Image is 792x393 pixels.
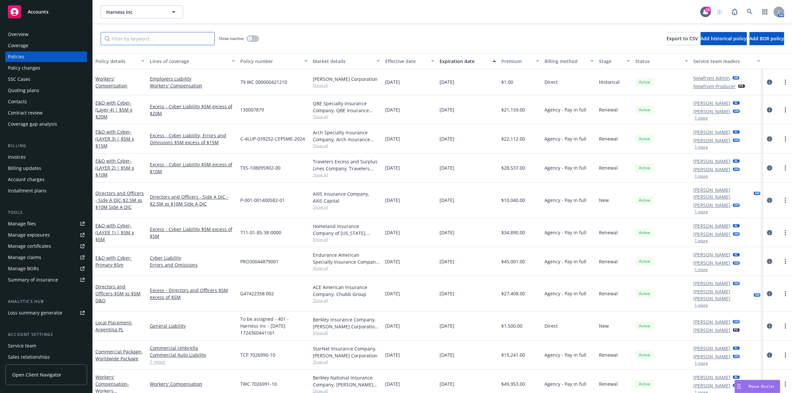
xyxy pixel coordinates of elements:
a: more [781,229,789,237]
a: Coverage [5,40,87,51]
div: StarNet Insurance Company, [PERSON_NAME] Corporation [313,345,380,359]
span: Show all [313,330,380,336]
span: Agency - Pay in full [544,380,586,387]
span: P-001-001400582-01 [240,197,285,204]
span: Agency - Pay in full [544,258,586,265]
a: Cyber Liability [150,254,235,261]
div: Analytics hub [5,298,87,305]
div: AXIS Insurance Company, AXIS Capital [313,190,380,204]
a: more [781,78,789,86]
span: Harness Inc [106,9,163,16]
div: Berkley Insurance Company, [PERSON_NAME] Corporation, Berkley Technology Underwriters (Internatio... [313,316,380,330]
span: - (LAYER 3) | $5M x $15M [95,129,134,149]
div: Manage certificates [8,241,51,251]
a: circleInformation [766,164,774,172]
div: Billing method [544,58,586,65]
div: Manage exposures [8,230,50,240]
a: [PERSON_NAME] [693,202,730,209]
span: Active [638,79,651,85]
span: Renewal [599,164,618,171]
button: 1 more [695,361,708,365]
a: Contacts [5,96,87,107]
a: 7 more [150,358,235,365]
span: TCP 7026990-10 [240,351,275,358]
a: [PERSON_NAME] [693,108,730,115]
a: Commercial Package [95,348,143,362]
div: Billing [5,143,87,149]
a: more [781,164,789,172]
span: PRO30044879001 [240,258,279,265]
span: $1.00 [501,79,513,85]
a: Employers Liability [150,75,235,82]
div: Effective date [385,58,427,65]
span: [DATE] [440,135,454,142]
button: Market details [310,53,383,69]
div: [PERSON_NAME] Corporation [313,76,380,82]
div: Policy number [240,58,300,65]
div: Contacts [8,96,27,107]
span: $45,001.00 [501,258,525,265]
span: Active [638,323,651,329]
div: Manage BORs [8,263,39,274]
div: Policies [8,51,24,62]
a: Commercial Umbrella [150,344,235,351]
span: [DATE] [440,258,454,265]
button: Premium [499,53,542,69]
span: - Worldwide Package [95,348,143,362]
button: Service team leaders [691,53,763,69]
div: Market details [313,58,373,65]
button: Policy number [238,53,310,69]
span: [DATE] [440,351,454,358]
a: Excess - Cyber Liability $5M excess of $20M [150,103,235,117]
button: Effective date [382,53,437,69]
a: General Liability [150,322,235,329]
a: [PERSON_NAME] [693,158,730,165]
div: Installment plans [8,185,47,196]
span: [DATE] [385,351,400,358]
a: Installment plans [5,185,87,196]
a: Overview [5,29,87,40]
a: Local Placement [95,319,133,333]
button: Add BOR policy [749,32,784,45]
div: Premium [501,58,532,65]
div: SSC Cases [8,74,30,84]
button: Status [633,53,691,69]
span: New [599,322,609,329]
span: Show inactive [219,36,244,41]
a: Excess - Cyber Liability $5M excess of $10M [150,161,235,175]
span: - (Layer 4) | $5M x $20M [95,100,132,120]
div: Sales relationships [8,352,50,362]
span: [DATE] [440,290,454,297]
div: Contract review [8,108,43,118]
div: Account settings [5,331,87,338]
a: Manage certificates [5,241,87,251]
span: Show all [313,359,380,365]
div: Service team [8,341,36,351]
input: Filter by keyword... [101,32,215,45]
div: Travelers Excess and Surplus Lines Company, Travelers Insurance, Corvus Insurance (Travelers) [313,158,380,172]
a: Commercial Auto Liability [150,351,235,358]
a: Policy changes [5,63,87,73]
a: Loss summary generator [5,308,87,318]
span: Renewal [599,380,618,387]
span: Manage exposures [5,230,87,240]
span: [DATE] [440,229,454,236]
a: circleInformation [766,106,774,114]
a: circleInformation [766,135,774,143]
span: $21,159.00 [501,106,525,113]
a: circleInformation [766,290,774,298]
span: Show all [313,265,380,271]
span: $27,408.00 [501,290,525,297]
a: E&O with Cyber [95,222,134,243]
a: Service team [5,341,87,351]
a: Workers' Compensation [150,82,235,89]
span: Direct [544,322,558,329]
a: Contract review [5,108,87,118]
button: 1 more [695,303,708,307]
span: Active [638,107,651,113]
a: [PERSON_NAME] [693,382,730,389]
a: [PERSON_NAME] [693,129,730,136]
a: Directors and Officers - Side A DIC [95,190,144,210]
span: $15,241.00 [501,351,525,358]
a: circleInformation [766,351,774,359]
